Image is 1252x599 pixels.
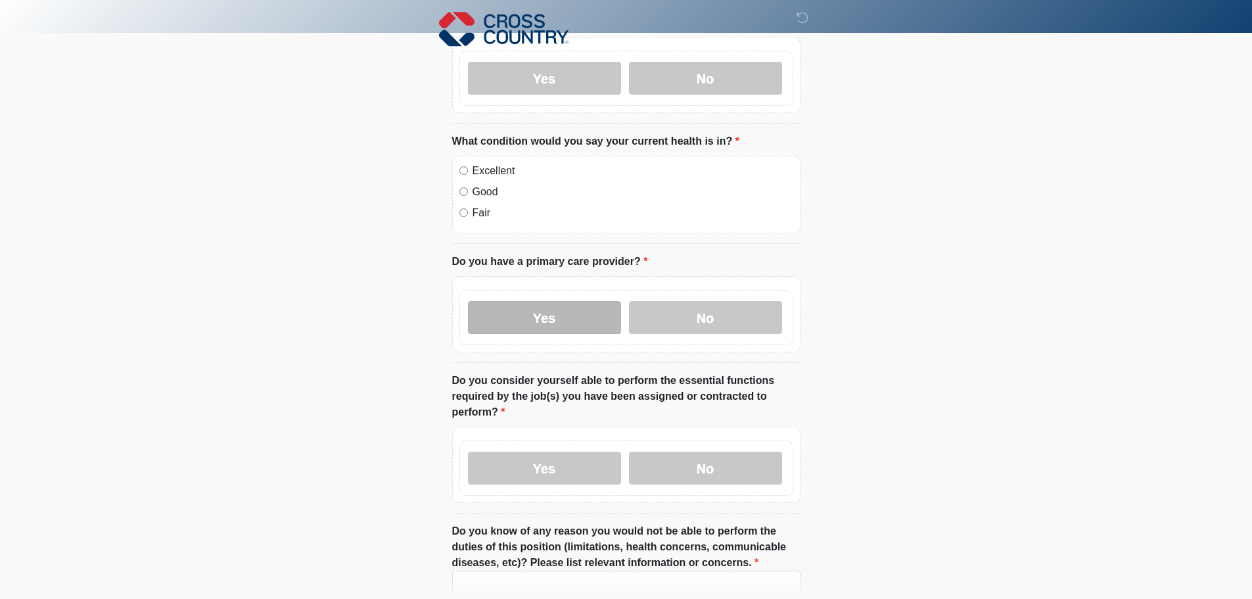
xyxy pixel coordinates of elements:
[473,205,793,221] label: Fair
[629,62,782,95] label: No
[452,133,739,149] label: What condition would you say your current health is in?
[468,452,621,485] label: Yes
[459,208,468,217] input: Fair
[629,452,782,485] label: No
[459,166,468,175] input: Excellent
[459,187,468,196] input: Good
[629,301,782,334] label: No
[473,184,793,200] label: Good
[468,62,621,95] label: Yes
[452,523,800,571] label: Do you know of any reason you would not be able to perform the duties of this position (limitatio...
[452,254,648,270] label: Do you have a primary care provider?
[473,163,793,179] label: Excellent
[439,10,569,48] img: Cross Country Logo
[452,373,800,420] label: Do you consider yourself able to perform the essential functions required by the job(s) you have ...
[468,301,621,334] label: Yes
